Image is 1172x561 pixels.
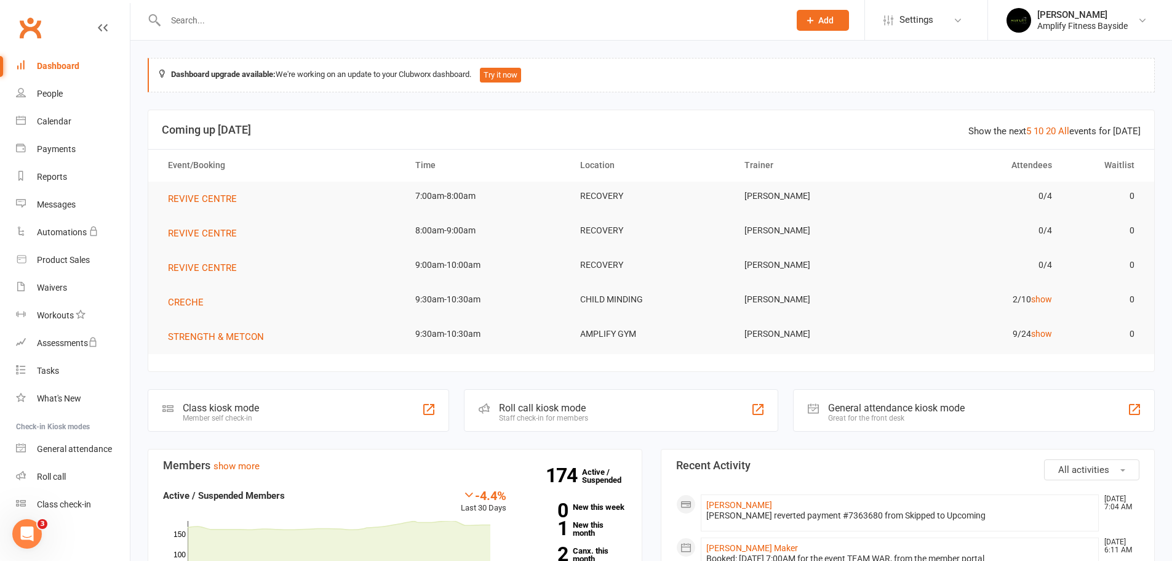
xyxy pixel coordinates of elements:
[733,216,898,245] td: [PERSON_NAME]
[706,500,772,510] a: [PERSON_NAME]
[162,12,781,29] input: Search...
[213,461,260,472] a: show more
[12,519,42,549] iframe: Intercom live chat
[733,285,898,314] td: [PERSON_NAME]
[404,216,569,245] td: 8:00am-9:00am
[16,135,130,163] a: Payments
[168,329,273,344] button: STRENGTH & METCON
[706,543,798,553] a: [PERSON_NAME] Maker
[569,182,734,211] td: RECOVERY
[168,262,237,273] span: REVIVE CENTRE
[16,491,130,519] a: Class kiosk mode
[898,150,1063,181] th: Attendees
[733,320,898,349] td: [PERSON_NAME]
[37,172,67,182] div: Reports
[898,320,1063,349] td: 9/24
[582,459,636,493] a: 174Active / Suspended
[1098,495,1139,511] time: [DATE] 7:04 AM
[733,182,898,211] td: [PERSON_NAME]
[1063,251,1146,280] td: 0
[898,285,1063,314] td: 2/10
[499,414,588,422] div: Staff check-in for members
[499,402,588,414] div: Roll call kiosk mode
[525,519,568,538] strong: 1
[16,108,130,135] a: Calendar
[16,357,130,385] a: Tasks
[16,329,130,357] a: Assessments
[1098,538,1139,554] time: [DATE] 6:11 AM
[1037,9,1128,20] div: [PERSON_NAME]
[525,503,627,511] a: 0New this week
[1007,8,1031,33] img: thumb_image1596355059.png
[1031,329,1052,339] a: show
[676,459,1140,472] h3: Recent Activity
[569,320,734,349] td: AMPLIFY GYM
[733,251,898,280] td: [PERSON_NAME]
[828,402,965,414] div: General attendance kiosk mode
[404,150,569,181] th: Time
[797,10,849,31] button: Add
[168,228,237,239] span: REVIVE CENTRE
[525,521,627,537] a: 1New this month
[898,216,1063,245] td: 0/4
[569,150,734,181] th: Location
[569,216,734,245] td: RECOVERY
[899,6,933,34] span: Settings
[569,251,734,280] td: RECOVERY
[968,124,1141,139] div: Show the next events for [DATE]
[525,501,568,520] strong: 0
[183,402,259,414] div: Class kiosk mode
[163,490,285,501] strong: Active / Suspended Members
[37,394,81,403] div: What's New
[148,58,1155,92] div: We're working on an update to your Clubworx dashboard.
[461,488,506,515] div: Last 30 Days
[1063,320,1146,349] td: 0
[828,414,965,422] div: Great for the front desk
[16,302,130,329] a: Workouts
[16,274,130,302] a: Waivers
[183,414,259,422] div: Member self check-in
[37,89,63,99] div: People
[37,310,74,320] div: Workouts
[480,68,521,83] button: Try it now
[16,52,130,80] a: Dashboard
[16,246,130,274] a: Product Sales
[404,285,569,314] td: 9:30am-10:30am
[1063,216,1146,245] td: 0
[37,200,76,209] div: Messages
[1026,126,1031,137] a: 5
[461,488,506,502] div: -4.4%
[16,219,130,246] a: Automations
[168,331,264,342] span: STRENGTH & METCON
[898,251,1063,280] td: 0/4
[162,124,1141,136] h3: Coming up [DATE]
[404,251,569,280] td: 9:00am-10:00am
[37,61,79,71] div: Dashboard
[163,459,627,472] h3: Members
[1058,464,1109,475] span: All activities
[37,472,66,482] div: Roll call
[1034,126,1043,137] a: 10
[37,499,91,509] div: Class check-in
[37,227,87,237] div: Automations
[16,80,130,108] a: People
[37,283,67,293] div: Waivers
[706,511,1094,521] div: [PERSON_NAME] reverted payment #7363680 from Skipped to Upcoming
[168,297,204,308] span: CRECHE
[37,366,59,376] div: Tasks
[404,320,569,349] td: 9:30am-10:30am
[157,150,404,181] th: Event/Booking
[16,385,130,413] a: What's New
[16,163,130,191] a: Reports
[1063,150,1146,181] th: Waitlist
[1046,126,1056,137] a: 20
[16,435,130,463] a: General attendance kiosk mode
[818,15,834,25] span: Add
[1037,20,1128,31] div: Amplify Fitness Bayside
[38,519,47,529] span: 3
[168,193,237,204] span: REVIVE CENTRE
[1044,459,1139,480] button: All activities
[546,466,582,485] strong: 174
[898,182,1063,211] td: 0/4
[1063,285,1146,314] td: 0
